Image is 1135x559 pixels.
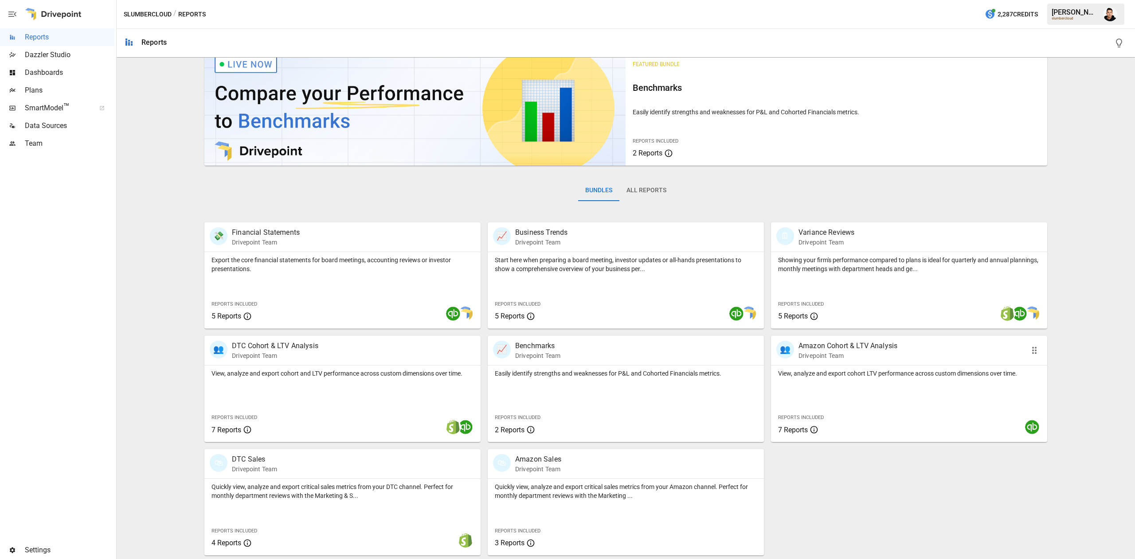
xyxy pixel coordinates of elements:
[633,61,680,67] span: Featured Bundle
[25,545,114,555] span: Settings
[619,180,673,201] button: All Reports
[778,415,824,420] span: Reports Included
[25,120,114,131] span: Data Sources
[495,369,757,378] p: Easily identify strengths and weaknesses for P&L and Cohorted Financials metrics.
[1052,16,1098,20] div: slumbercloud
[495,312,524,320] span: 5 Reports
[1000,307,1014,321] img: shopify
[493,454,511,472] div: 🛍
[232,351,318,360] p: Drivepoint Team
[495,301,540,307] span: Reports Included
[633,81,1040,95] h6: Benchmarks
[778,369,1040,378] p: View, analyze and export cohort LTV performance across custom dimensions over time.
[211,256,474,273] p: Export the core financial statements for board meetings, accounting reviews or investor presentat...
[211,539,241,547] span: 4 Reports
[210,341,227,358] div: 👥
[495,482,757,500] p: Quickly view, analyze and export critical sales metrics from your Amazon channel. Perfect for mon...
[493,341,511,358] div: 📈
[776,341,794,358] div: 👥
[798,227,854,238] p: Variance Reviews
[778,256,1040,273] p: Showing your firm's performance compared to plans is ideal for quarterly and annual plannings, mo...
[210,454,227,472] div: 🛍
[981,6,1041,23] button: 2,287Credits
[515,465,561,474] p: Drivepoint Team
[232,227,300,238] p: Financial Statements
[495,528,540,534] span: Reports Included
[232,465,277,474] p: Drivepoint Team
[458,533,473,547] img: shopify
[173,9,176,20] div: /
[515,227,567,238] p: Business Trends
[515,454,561,465] p: Amazon Sales
[211,482,474,500] p: Quickly view, analyze and export critical sales metrics from your DTC channel. Perfect for monthl...
[124,9,172,20] button: slumbercloud
[493,227,511,245] div: 📈
[458,420,473,434] img: quickbooks
[633,108,1040,116] p: Easily identify strengths and weaknesses for P&L and Cohorted Financials metrics.
[446,420,460,434] img: shopify
[446,307,460,321] img: quickbooks
[25,50,114,60] span: Dazzler Studio
[778,312,808,320] span: 5 Reports
[798,341,897,351] p: Amazon Cohort & LTV Analysis
[1025,420,1039,434] img: quickbooks
[633,149,662,157] span: 2 Reports
[232,341,318,351] p: DTC Cohort & LTV Analysis
[1098,2,1123,27] button: Francisco Sanchez
[495,539,524,547] span: 3 Reports
[633,138,678,144] span: Reports Included
[495,426,524,434] span: 2 Reports
[25,138,114,149] span: Team
[211,426,241,434] span: 7 Reports
[515,351,560,360] p: Drivepoint Team
[211,312,241,320] span: 5 Reports
[495,415,540,420] span: Reports Included
[798,238,854,247] p: Drivepoint Team
[742,307,756,321] img: smart model
[776,227,794,245] div: 🗓
[729,307,744,321] img: quickbooks
[25,85,114,96] span: Plans
[25,67,114,78] span: Dashboards
[25,32,114,43] span: Reports
[211,301,257,307] span: Reports Included
[1103,7,1117,21] img: Francisco Sanchez
[211,528,257,534] span: Reports Included
[232,454,277,465] p: DTC Sales
[458,307,473,321] img: smart model
[1052,8,1098,16] div: [PERSON_NAME]
[63,101,70,113] span: ™
[204,50,626,166] img: video thumbnail
[515,238,567,247] p: Drivepoint Team
[778,301,824,307] span: Reports Included
[495,256,757,273] p: Start here when preparing a board meeting, investor updates or all-hands presentations to show a ...
[998,9,1038,20] span: 2,287 Credits
[25,103,90,113] span: SmartModel
[232,238,300,247] p: Drivepoint Team
[515,341,560,351] p: Benchmarks
[211,369,474,378] p: View, analyze and export cohort and LTV performance across custom dimensions over time.
[578,180,619,201] button: Bundles
[798,351,897,360] p: Drivepoint Team
[141,38,167,47] div: Reports
[211,415,257,420] span: Reports Included
[1025,307,1039,321] img: smart model
[778,426,808,434] span: 7 Reports
[210,227,227,245] div: 💸
[1013,307,1027,321] img: quickbooks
